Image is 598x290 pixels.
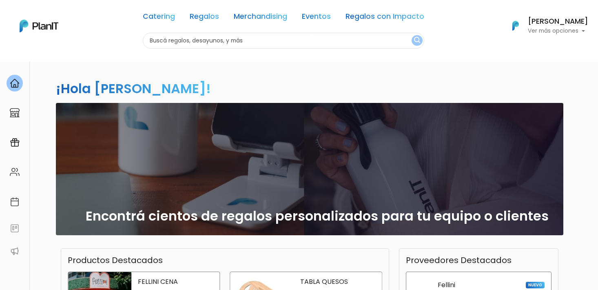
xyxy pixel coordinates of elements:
img: search_button-432b6d5273f82d61273b3651a40e1bd1b912527efae98b1b7a1b2c0702e16a8d.svg [414,37,420,45]
p: TABLA QUESOS [300,279,376,285]
h3: Proveedores Destacados [406,255,512,265]
button: PlanIt Logo [PERSON_NAME] Ver más opciones [502,15,588,36]
a: Regalos [190,13,219,23]
h3: Productos Destacados [68,255,163,265]
img: PlanIt Logo [20,20,58,32]
input: Buscá regalos, desayunos, y más [143,33,424,49]
p: FELLINI CENA [138,279,213,285]
img: calendar-87d922413cdce8b2cf7b7f5f62616a5cf9e4887200fb71536465627b3292af00.svg [10,197,20,207]
a: Catering [143,13,175,23]
img: people-662611757002400ad9ed0e3c099ab2801c6687ba6c219adb57efc949bc21e19d.svg [10,167,20,177]
span: NUEVO [526,282,545,288]
img: marketplace-4ceaa7011d94191e9ded77b95e3339b90024bf715f7c57f8cf31f2d8c509eaba.svg [10,108,20,118]
img: campaigns-02234683943229c281be62815700db0a1741e53638e28bf9629b52c665b00959.svg [10,138,20,147]
img: partners-52edf745621dab592f3b2c58e3bca9d71375a7ef29c3b500c9f145b62cc070d4.svg [10,246,20,256]
h2: Encontrá cientos de regalos personalizados para tu equipo o clientes [86,208,549,224]
h2: ¡Hola [PERSON_NAME]! [56,79,211,98]
img: feedback-78b5a0c8f98aac82b08bfc38622c3050aee476f2c9584af64705fc4e61158814.svg [10,223,20,233]
p: Ver más opciones [528,28,588,34]
h6: [PERSON_NAME] [528,18,588,25]
a: Merchandising [234,13,287,23]
a: Regalos con Impacto [346,13,424,23]
img: PlanIt Logo [507,17,525,35]
img: home-e721727adea9d79c4d83392d1f703f7f8bce08238fde08b1acbfd93340b81755.svg [10,78,20,88]
p: Fellini [438,282,455,288]
a: Eventos [302,13,331,23]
